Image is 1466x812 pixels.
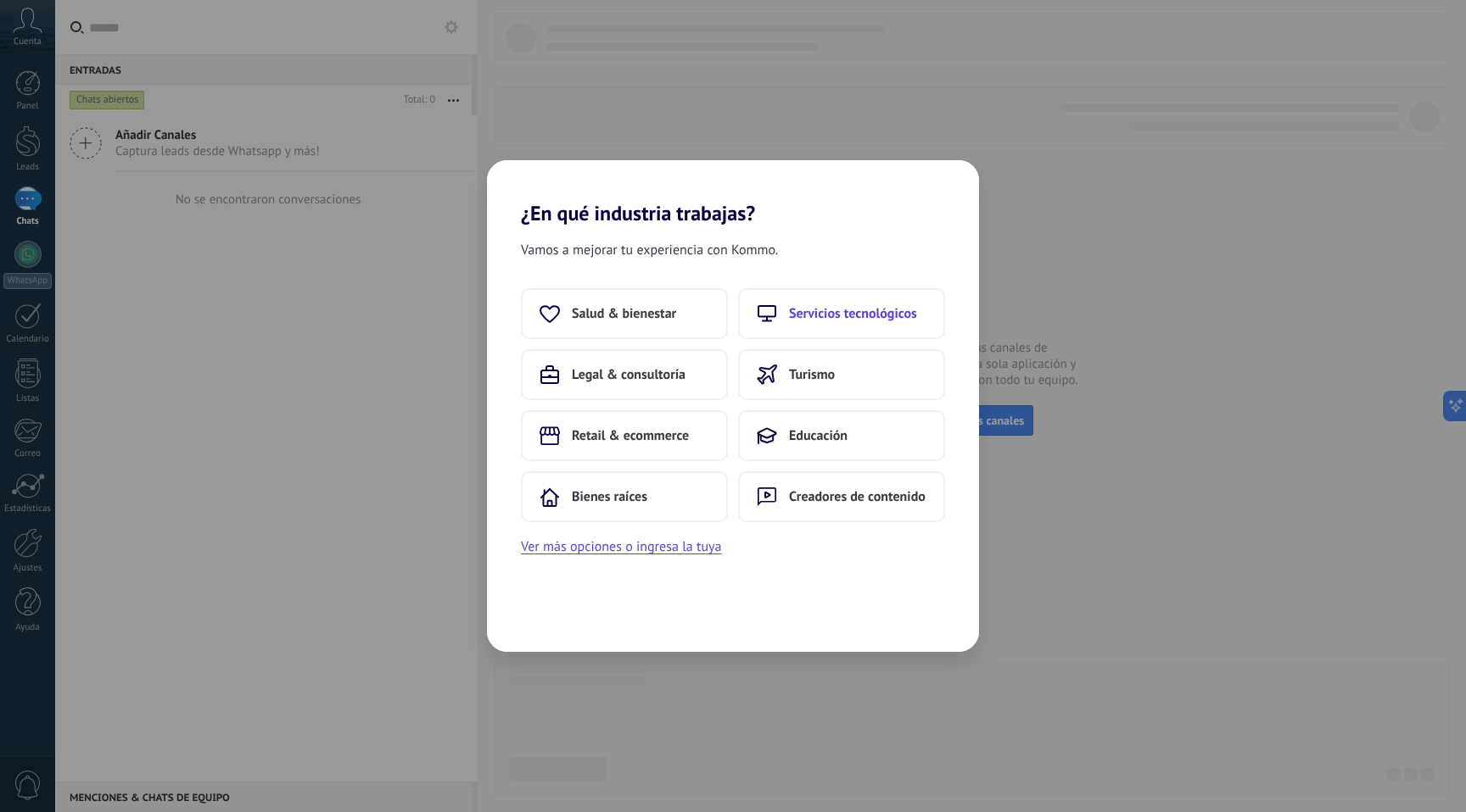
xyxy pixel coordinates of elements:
[789,366,835,383] span: Turismo
[521,288,728,339] button: Salud & bienestar
[521,349,728,400] button: Legal & consultoría
[738,349,945,400] button: Turismo
[738,288,945,339] button: Servicios tecnológicos
[572,488,647,505] span: Bienes raíces
[738,410,945,461] button: Educación
[789,488,926,505] span: Creadores de contenido
[789,305,917,322] span: Servicios tecnológicos
[572,366,685,383] span: Legal & consultoría
[738,471,945,522] button: Creadores de contenido
[521,410,728,461] button: Retail & ecommerce
[572,427,689,444] span: Retail & ecommerce
[521,536,721,558] button: Ver más opciones o ingresa la tuya
[789,427,848,444] span: Educación
[572,305,676,322] span: Salud & bienestar
[521,471,728,522] button: Bienes raíces
[487,160,979,225] h2: ¿En qué industria trabajas?
[521,239,778,261] span: Vamos a mejorar tu experiencia con Kommo.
